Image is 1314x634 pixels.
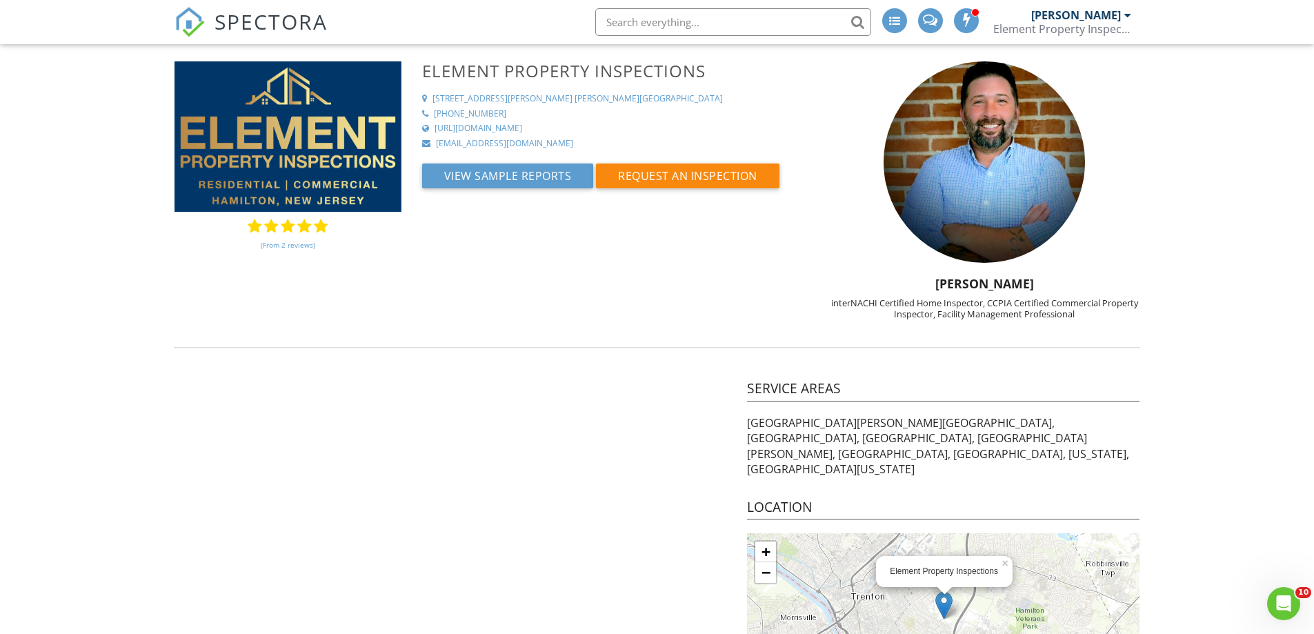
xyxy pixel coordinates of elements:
a: Zoom out [755,562,776,583]
div: [PHONE_NUMBER] [434,108,506,120]
div: interNACHI Certified Home Inspector, CCPIA Certified Commercial Property Inspector, Facility Mana... [821,297,1148,319]
a: [URL][DOMAIN_NAME] [422,123,813,135]
iframe: Intercom live chat [1267,587,1300,620]
a: [EMAIL_ADDRESS][DOMAIN_NAME] [422,138,813,150]
a: View Sample Reports [422,172,597,188]
h5: [PERSON_NAME] [821,277,1148,290]
div: [STREET_ADDRESS][PERSON_NAME] [432,93,573,105]
a: (From 2 reviews) [261,233,315,257]
span: SPECTORA [215,7,328,36]
div: [PERSON_NAME][GEOGRAPHIC_DATA] [575,93,723,105]
a: Request An Inspection [596,172,779,188]
a: × [1000,556,1013,566]
button: Request An Inspection [596,164,779,188]
a: [PHONE_NUMBER] [422,108,813,120]
a: Zoom in [755,542,776,562]
h4: Location [747,498,1139,520]
a: [STREET_ADDRESS][PERSON_NAME] [PERSON_NAME][GEOGRAPHIC_DATA] [422,93,813,105]
h3: Element Property Inspections [422,61,813,80]
div: Element Property Inspections [993,22,1131,36]
a: SPECTORA [175,19,328,48]
h4: Service Areas [747,379,1139,402]
div: [PERSON_NAME] [1031,8,1121,22]
img: pxl_20240629_232535815.portrait_2.jpg [884,61,1085,263]
img: The Best Home Inspection Software - Spectora [175,7,205,37]
div: [URL][DOMAIN_NAME] [435,123,522,135]
span: 10 [1295,587,1311,598]
img: Color%20logo%20with%20background.png [175,61,401,212]
div: [EMAIL_ADDRESS][DOMAIN_NAME] [436,138,573,150]
input: Search everything... [595,8,871,36]
button: View Sample Reports [422,164,594,188]
div: Element Property Inspections [890,566,999,577]
p: [GEOGRAPHIC_DATA][PERSON_NAME][GEOGRAPHIC_DATA], [GEOGRAPHIC_DATA], [GEOGRAPHIC_DATA], [GEOGRAPHI... [747,415,1139,477]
